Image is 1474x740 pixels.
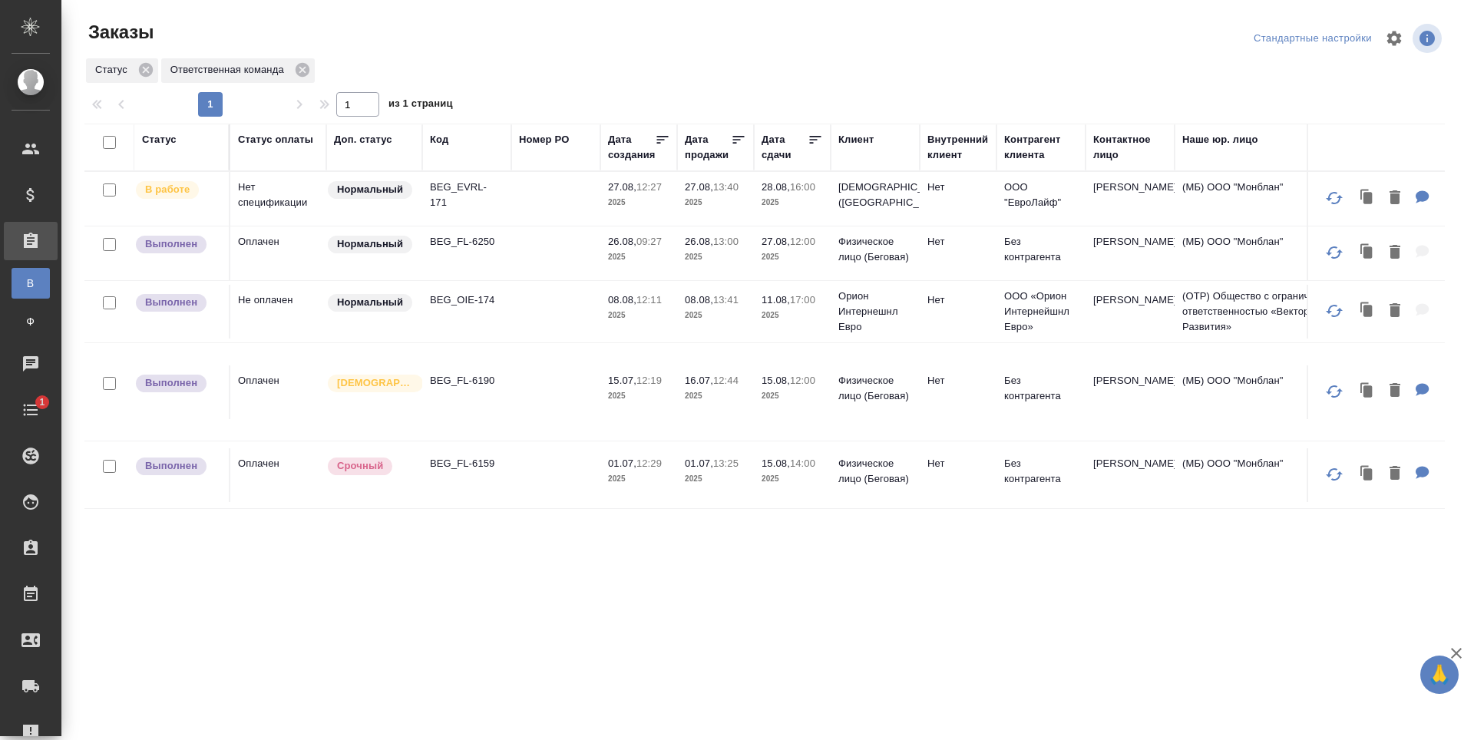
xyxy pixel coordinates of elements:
[1353,296,1382,327] button: Клонировать
[608,294,636,306] p: 08.08,
[1353,237,1382,269] button: Клонировать
[1420,656,1459,694] button: 🙏
[608,388,669,404] p: 2025
[145,236,197,252] p: Выполнен
[86,58,158,83] div: Статус
[230,226,326,280] td: Оплачен
[145,182,190,197] p: В работе
[1353,458,1382,490] button: Клонировать
[1175,448,1359,502] td: (МБ) ООО "Монблан"
[145,375,197,391] p: Выполнен
[927,292,989,308] p: Нет
[1382,375,1408,407] button: Удалить
[84,20,154,45] span: Заказы
[1175,281,1359,342] td: (OTP) Общество с ограниченной ответственностью «Вектор Развития»
[1413,24,1445,53] span: Посмотреть информацию
[685,249,746,265] p: 2025
[430,132,448,147] div: Код
[1004,373,1078,404] p: Без контрагента
[1250,27,1376,51] div: split button
[608,181,636,193] p: 27.08,
[1353,375,1382,407] button: Клонировать
[762,195,823,210] p: 2025
[519,132,569,147] div: Номер PO
[326,180,415,200] div: Статус по умолчанию для стандартных заказов
[927,456,989,471] p: Нет
[636,458,662,469] p: 12:29
[238,132,313,147] div: Статус оплаты
[145,458,197,474] p: Выполнен
[1316,292,1353,329] button: Обновить
[685,236,713,247] p: 26.08,
[142,132,177,147] div: Статус
[230,172,326,226] td: Нет спецификации
[790,458,815,469] p: 14:00
[337,375,414,391] p: [DEMOGRAPHIC_DATA]
[713,458,739,469] p: 13:25
[608,132,655,163] div: Дата создания
[134,234,221,255] div: Выставляет ПМ после сдачи и проведения начислений. Последний этап для ПМа
[1004,180,1078,210] p: ООО "ЕвроЛайф"
[1086,285,1175,339] td: [PERSON_NAME]
[685,458,713,469] p: 01.07,
[134,456,221,477] div: Выставляет ПМ после сдачи и проведения начислений. Последний этап для ПМа
[430,234,504,249] p: BEG_FL-6250
[134,373,221,394] div: Выставляет ПМ после сдачи и проведения начислений. Последний этап для ПМа
[430,180,504,210] p: BEG_EVRL-171
[1004,132,1078,163] div: Контрагент клиента
[608,375,636,386] p: 15.07,
[838,180,912,210] p: [DEMOGRAPHIC_DATA] ([GEOGRAPHIC_DATA])
[1086,172,1175,226] td: [PERSON_NAME]
[636,375,662,386] p: 12:19
[30,395,54,410] span: 1
[762,388,823,404] p: 2025
[927,234,989,249] p: Нет
[1316,456,1353,493] button: Обновить
[145,295,197,310] p: Выполнен
[1004,289,1078,335] p: ООО «Орион Интернейшнл Евро»
[1086,365,1175,419] td: [PERSON_NAME]
[1316,373,1353,410] button: Обновить
[762,375,790,386] p: 15.08,
[762,294,790,306] p: 11.08,
[838,373,912,404] p: Физическое лицо (Беговая)
[19,314,42,329] span: Ф
[608,308,669,323] p: 2025
[1382,183,1408,214] button: Удалить
[430,456,504,471] p: BEG_FL-6159
[790,294,815,306] p: 17:00
[685,308,746,323] p: 2025
[762,249,823,265] p: 2025
[608,195,669,210] p: 2025
[685,195,746,210] p: 2025
[337,236,403,252] p: Нормальный
[4,391,58,429] a: 1
[838,456,912,487] p: Физическое лицо (Беговая)
[326,456,415,477] div: Выставляется автоматически, если на указанный объем услуг необходимо больше времени в стандартном...
[1316,234,1353,271] button: Обновить
[134,292,221,313] div: Выставляет ПМ после сдачи и проведения начислений. Последний этап для ПМа
[326,292,415,313] div: Статус по умолчанию для стандартных заказов
[326,234,415,255] div: Статус по умолчанию для стандартных заказов
[1426,659,1453,691] span: 🙏
[337,182,403,197] p: Нормальный
[685,294,713,306] p: 08.08,
[790,375,815,386] p: 12:00
[230,365,326,419] td: Оплачен
[790,181,815,193] p: 16:00
[927,373,989,388] p: Нет
[838,132,874,147] div: Клиент
[713,181,739,193] p: 13:40
[762,181,790,193] p: 28.08,
[326,373,415,394] div: Выставляется автоматически для первых 3 заказов нового контактного лица. Особое внимание
[685,388,746,404] p: 2025
[1086,448,1175,502] td: [PERSON_NAME]
[430,373,504,388] p: BEG_FL-6190
[636,294,662,306] p: 12:11
[762,458,790,469] p: 15.08,
[230,285,326,339] td: Не оплачен
[230,448,326,502] td: Оплачен
[685,471,746,487] p: 2025
[713,375,739,386] p: 12:44
[713,236,739,247] p: 13:00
